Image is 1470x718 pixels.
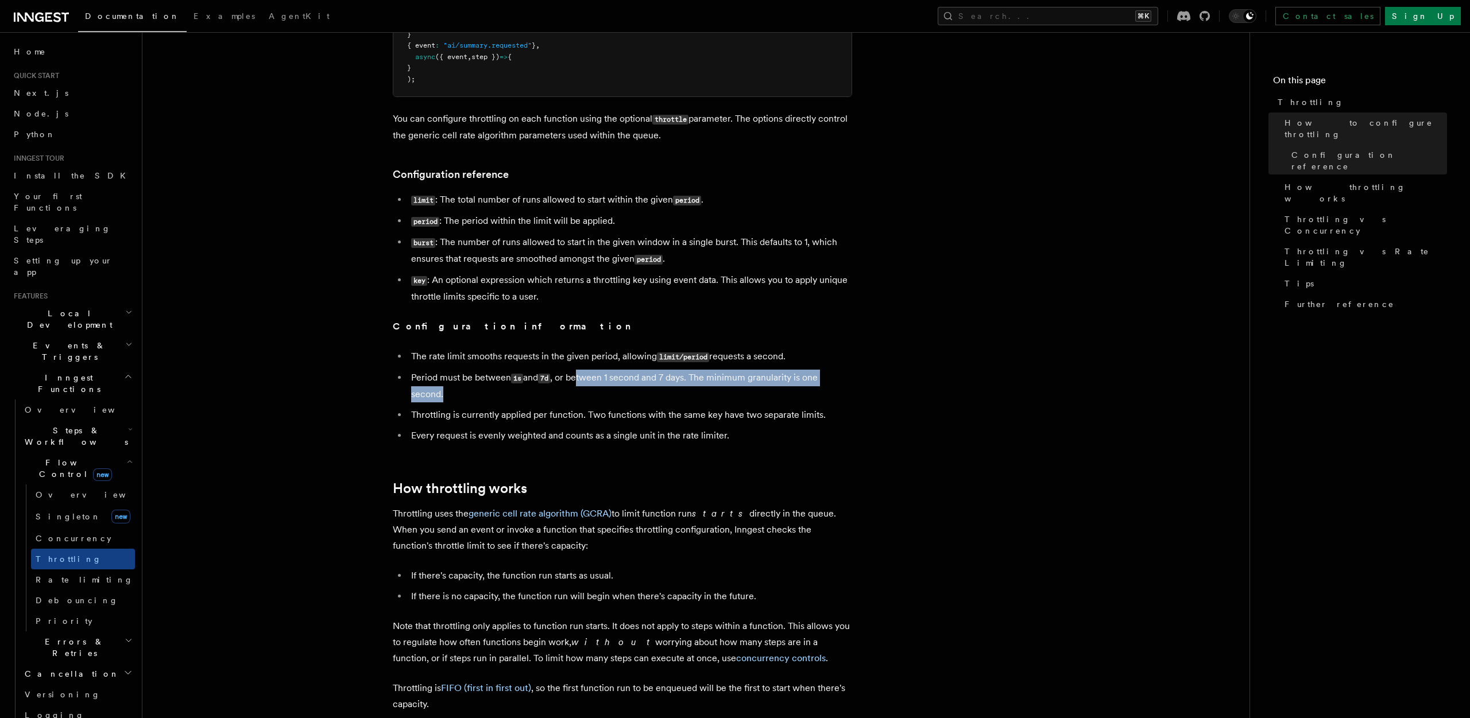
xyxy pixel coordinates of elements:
span: Debouncing [36,596,118,605]
span: step }) [471,53,500,61]
button: Search...⌘K [938,7,1158,25]
span: Install the SDK [14,171,133,180]
span: Configuration reference [1291,149,1447,172]
a: Home [9,41,135,62]
span: Documentation [85,11,180,21]
span: , [536,41,540,49]
span: Throttling [36,554,102,564]
li: If there is no capacity, the function run will begin when there's capacity in the future. [408,588,852,604]
li: : The total number of runs allowed to start within the given . [408,192,852,208]
span: Features [9,292,48,301]
a: Further reference [1280,294,1447,315]
a: Leveraging Steps [9,218,135,250]
span: } [532,41,536,49]
a: Configuration reference [1287,145,1447,177]
span: new [93,468,112,481]
a: Overview [20,399,135,420]
a: AgentKit [262,3,336,31]
span: Throttling [1278,96,1344,108]
a: Contact sales [1275,7,1380,25]
a: Versioning [20,684,135,705]
button: Events & Triggers [9,335,135,367]
span: => [500,53,508,61]
span: Inngest Functions [9,372,124,395]
strong: Configuration information [393,321,632,332]
span: Overview [36,490,154,499]
p: Throttling is , so the first function run to be enqueued will be the first to start when there's ... [393,680,852,712]
code: period [673,196,701,205]
span: Your first Functions [14,192,82,212]
a: Singletonnew [31,505,135,528]
p: Note that throttling only applies to function run starts. It does not apply to steps within a fun... [393,618,852,666]
span: Throttling vs Concurrency [1285,214,1447,236]
a: Setting up your app [9,250,135,282]
button: Errors & Retries [20,631,135,663]
span: { event [407,41,435,49]
code: 1s [511,374,523,383]
span: Further reference [1285,298,1394,310]
a: Debouncing [31,590,135,611]
span: Node.js [14,109,68,118]
li: : An optional expression which returns a throttling key using event data. This allows you to appl... [408,272,852,305]
a: Sign Up [1385,7,1461,25]
li: Every request is evenly weighted and counts as a single unit in the rate limiter. [408,428,852,444]
span: Setting up your app [14,256,113,277]
h4: On this page [1273,73,1447,92]
code: limit/period [657,352,709,362]
span: Cancellation [20,668,119,680]
code: throttle [652,115,688,125]
span: Versioning [25,690,100,699]
span: Flow Control [20,457,126,480]
a: Tips [1280,273,1447,294]
p: Throttling uses the to limit function run directly in the queue. When you send an event or invoke... [393,506,852,554]
a: Configuration reference [393,166,509,183]
span: Inngest tour [9,154,64,163]
span: "ai/summary.requested" [443,41,532,49]
span: : [435,41,439,49]
span: ); [407,75,415,83]
a: Throttling [1273,92,1447,112]
p: You can configure throttling on each function using the optional parameter. The options directly ... [393,111,852,143]
a: Throttling vs Concurrency [1280,209,1447,241]
code: burst [411,238,435,248]
li: Throttling is currently applied per function. Two functions with the same key have two separate l... [408,407,852,423]
a: How to configure throttling [1280,112,1447,145]
a: Throttling vs Rate Limiting [1280,241,1447,273]
a: concurrency controls [736,653,826,663]
span: Tips [1285,278,1314,289]
span: async [415,53,435,61]
button: Toggle dark mode [1229,9,1256,23]
span: { [508,53,512,61]
span: Examples [194,11,255,21]
span: Overview [25,405,143,414]
code: period [411,217,439,227]
span: Events & Triggers [9,340,125,363]
span: Concurrency [36,534,111,543]
li: If there's capacity, the function run starts as usual. [408,568,852,584]
span: AgentKit [269,11,330,21]
li: The rate limit smooths requests in the given period, allowing requests a second. [408,348,852,365]
span: } [407,30,411,38]
div: Flow Controlnew [20,484,135,631]
span: Home [14,46,46,57]
span: Local Development [9,308,125,331]
span: new [111,510,130,523]
a: Rate limiting [31,569,135,590]
a: Overview [31,484,135,505]
span: Next.js [14,88,68,98]
kbd: ⌘K [1135,10,1151,22]
code: 7d [538,374,550,383]
a: How throttling works [393,480,527,496]
button: Steps & Workflows [20,420,135,452]
button: Flow Controlnew [20,452,135,484]
a: Priority [31,611,135,631]
li: Period must be between and , or between 1 second and 7 days. The minimum granularity is one second. [408,370,852,402]
a: Node.js [9,103,135,124]
span: Singleton [36,512,101,521]
button: Inngest Functions [9,367,135,399]
em: starts [692,508,749,519]
a: Install the SDK [9,165,135,186]
li: : The number of runs allowed to start in the given window in a single burst. This defaults to 1, ... [408,234,852,267]
span: Quick start [9,71,59,80]
a: generic cell rate algorithm (GCRA) [469,508,612,519]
